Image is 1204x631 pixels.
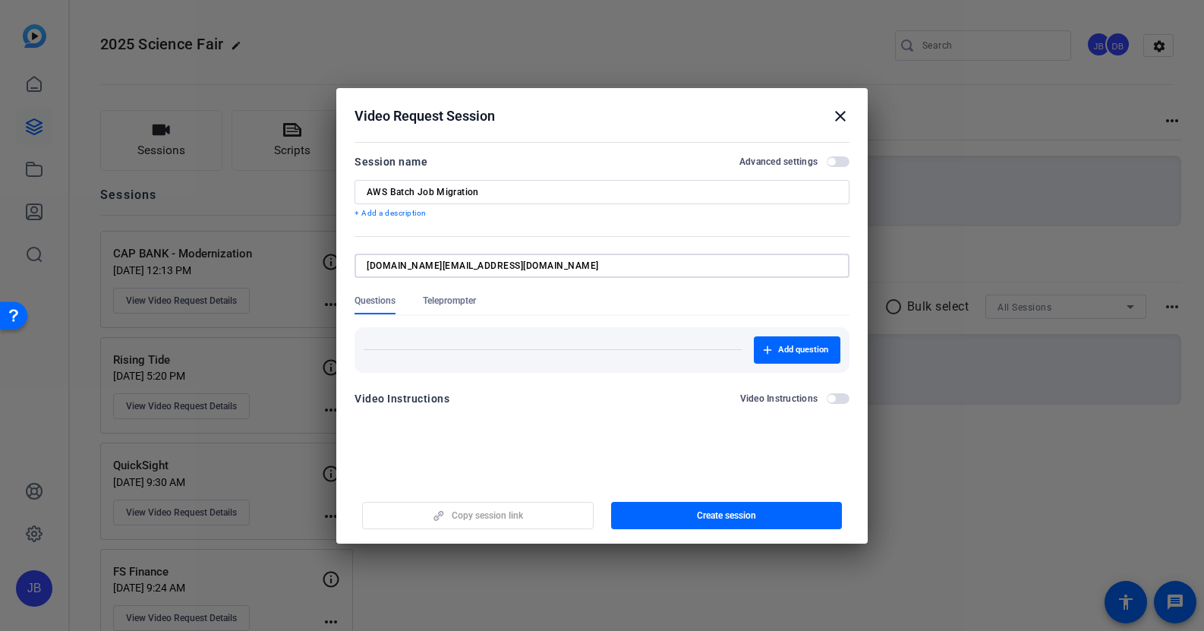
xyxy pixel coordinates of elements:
p: + Add a description [355,207,849,219]
h2: Advanced settings [739,156,818,168]
div: Video Instructions [355,390,449,408]
div: Video Request Session [355,107,849,125]
input: Send invitation to (enter email address here) [367,260,831,272]
span: Create session [697,510,756,522]
button: Create session [611,502,843,529]
span: Teleprompter [423,295,476,307]
h2: Video Instructions [740,393,818,405]
button: Add question [754,336,840,364]
span: Add question [778,344,828,356]
mat-icon: close [831,107,849,125]
div: Session name [355,153,427,171]
span: Questions [355,295,396,307]
input: Enter Session Name [367,186,837,198]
